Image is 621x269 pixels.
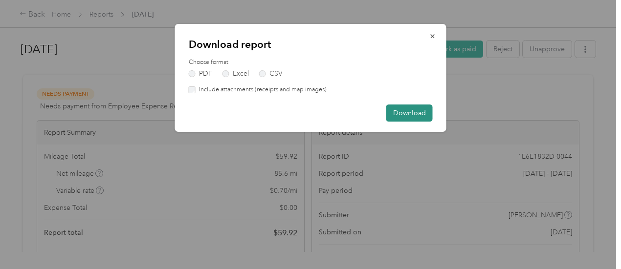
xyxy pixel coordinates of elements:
[259,70,283,77] label: CSV
[189,70,212,77] label: PDF
[189,58,433,67] label: Choose format
[386,104,433,122] button: Download
[189,38,433,51] p: Download report
[222,70,249,77] label: Excel
[566,214,621,269] iframe: Everlance-gr Chat Button Frame
[196,85,327,94] label: Include attachments (receipts and map images)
